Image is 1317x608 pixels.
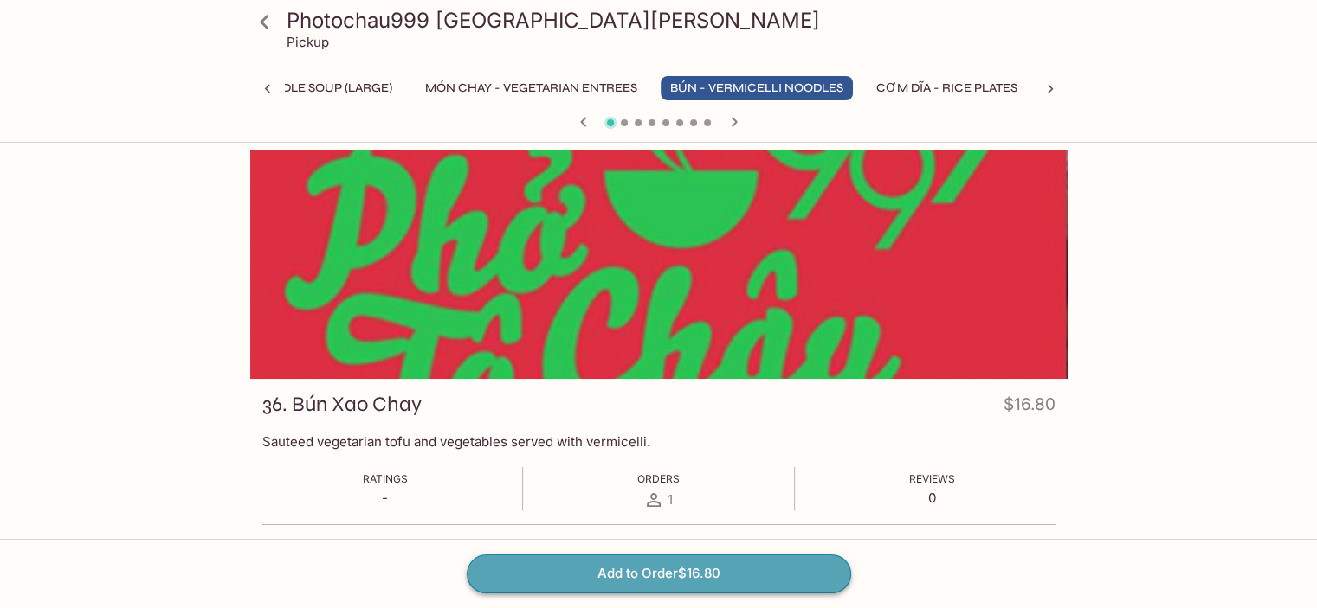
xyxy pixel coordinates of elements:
[637,472,680,485] span: Orders
[467,554,851,592] button: Add to Order$16.80
[363,490,408,506] p: -
[287,34,329,50] p: Pickup
[668,491,673,508] span: 1
[661,76,853,100] button: BÚN - Vermicelli Noodles
[1004,391,1056,425] h4: $16.80
[287,7,1061,34] h3: Photochau999 [GEOGRAPHIC_DATA][PERSON_NAME]
[174,76,402,100] button: Pho - Rice Noodle Soup (Large)
[363,472,408,485] span: Ratings
[909,490,955,506] p: 0
[250,150,1068,379] div: 36. Bún Xao Chay
[416,76,647,100] button: MÓN CHAY - Vegetarian Entrees
[262,391,422,418] h3: 36. Bún Xao Chay
[909,472,955,485] span: Reviews
[867,76,1027,100] button: CƠM DĨA - Rice Plates
[262,433,1056,450] p: Sauteed vegetarian tofu and vegetables served with vermicelli.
